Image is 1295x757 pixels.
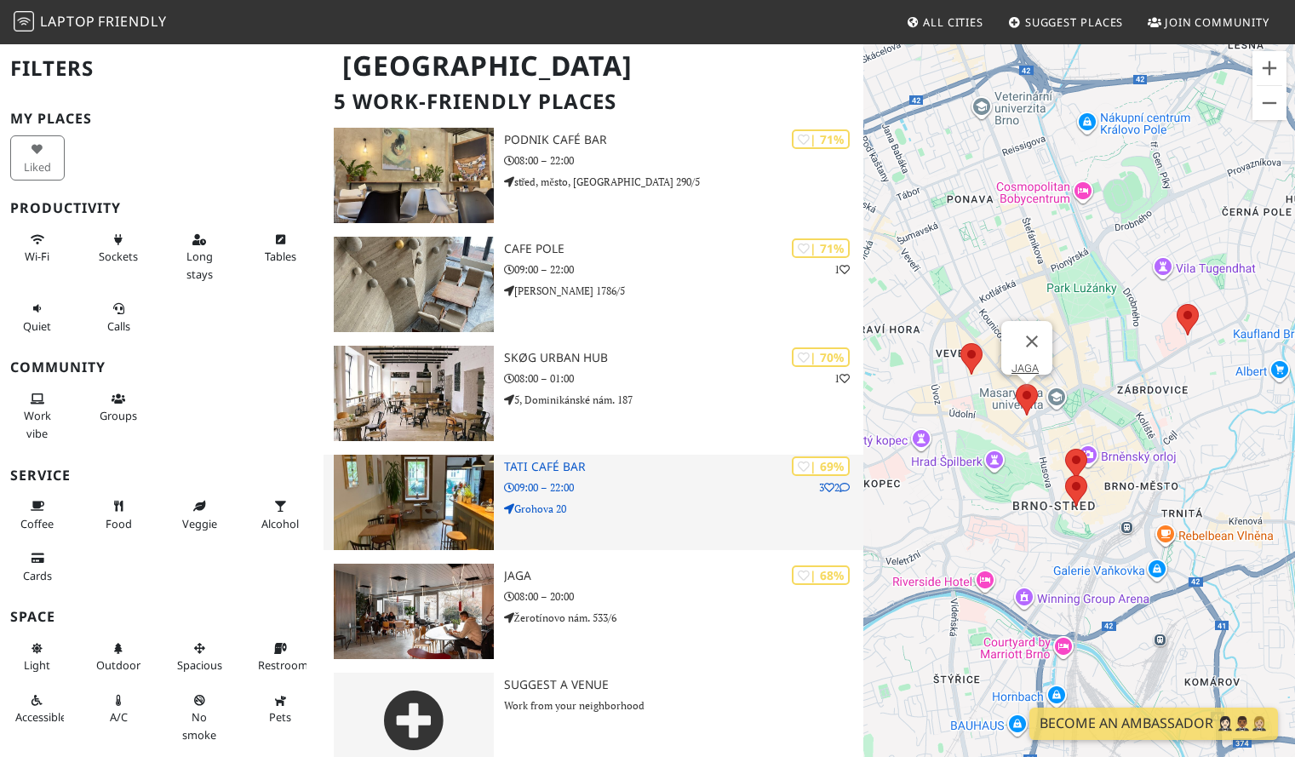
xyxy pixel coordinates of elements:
a: JAGA [1011,362,1039,375]
span: Quiet [23,318,51,334]
img: cafe POLE [334,237,493,332]
p: 08:00 – 20:00 [504,588,864,605]
p: 5, Dominikánské nám. 187 [504,392,864,408]
button: Calls [91,295,146,340]
span: Friendly [98,12,166,31]
a: Join Community [1141,7,1276,37]
span: Coffee [20,516,54,531]
button: Accessible [10,686,65,731]
p: 1 [834,370,850,387]
button: Cards [10,544,65,589]
button: Outdoor [91,634,146,680]
span: Work-friendly tables [265,249,296,264]
button: Coffee [10,492,65,537]
p: 08:00 – 22:00 [504,152,864,169]
span: Group tables [100,408,137,423]
button: Light [10,634,65,680]
button: Veggie [172,492,226,537]
button: Restroom [253,634,307,680]
a: Podnik café bar | 71% Podnik café bar 08:00 – 22:00 střed, město, [GEOGRAPHIC_DATA] 290/5 [324,128,863,223]
div: | 71% [792,238,850,258]
a: All Cities [899,7,990,37]
button: Alcohol [253,492,307,537]
span: Restroom [258,657,308,673]
img: JAGA [334,564,493,659]
img: Podnik café bar [334,128,493,223]
p: 09:00 – 22:00 [504,479,864,496]
p: střed, město, [GEOGRAPHIC_DATA] 290/5 [504,174,864,190]
span: Stable Wi-Fi [25,249,49,264]
span: Video/audio calls [107,318,130,334]
p: Work from your neighborhood [504,697,864,714]
span: Suggest Places [1025,14,1124,30]
span: Spacious [177,657,222,673]
p: 08:00 – 01:00 [504,370,864,387]
img: LaptopFriendly [14,11,34,32]
a: SKØG Urban Hub | 70% 1 SKØG Urban Hub 08:00 – 01:00 5, Dominikánské nám. 187 [324,346,863,441]
span: Smoke free [182,709,216,742]
span: Credit cards [23,568,52,583]
h3: SKØG Urban Hub [504,351,864,365]
button: Close [1011,321,1052,362]
span: People working [24,408,51,440]
span: Accessible [15,709,66,725]
span: Join Community [1165,14,1269,30]
a: Suggest Places [1001,7,1131,37]
span: Veggie [182,516,217,531]
button: Tables [253,226,307,271]
button: Zoom in [1252,51,1286,85]
span: Natural light [24,657,50,673]
h3: Community [10,359,313,376]
h3: My Places [10,111,313,127]
span: Food [106,516,132,531]
button: No smoke [172,686,226,748]
h2: Filters [10,43,313,95]
span: Power sockets [99,249,138,264]
button: A/C [91,686,146,731]
button: Work vibe [10,385,65,447]
h3: JAGA [504,569,864,583]
h3: Service [10,467,313,484]
button: Wi-Fi [10,226,65,271]
div: | 69% [792,456,850,476]
p: 09:00 – 22:00 [504,261,864,278]
button: Food [91,492,146,537]
img: SKØG Urban Hub [334,346,493,441]
a: JAGA | 68% JAGA 08:00 – 20:00 Žerotínovo nám. 533/6 [324,564,863,659]
div: | 71% [792,129,850,149]
h3: Suggest a Venue [504,678,864,692]
button: Spacious [172,634,226,680]
div: | 70% [792,347,850,367]
a: cafe POLE | 71% 1 cafe POLE 09:00 – 22:00 [PERSON_NAME] 1786/5 [324,237,863,332]
span: Alcohol [261,516,299,531]
button: Zoom out [1252,86,1286,120]
span: All Cities [923,14,983,30]
button: Sockets [91,226,146,271]
p: Žerotínovo nám. 533/6 [504,610,864,626]
span: Outdoor area [96,657,140,673]
p: 1 [834,261,850,278]
a: LaptopFriendly LaptopFriendly [14,8,167,37]
button: Long stays [172,226,226,288]
span: Air conditioned [110,709,128,725]
span: Pet friendly [269,709,291,725]
button: Groups [91,385,146,430]
img: TATI Café Bar [334,455,493,550]
button: Quiet [10,295,65,340]
h3: cafe POLE [504,242,864,256]
h3: Productivity [10,200,313,216]
a: TATI Café Bar | 69% 32 TATI Café Bar 09:00 – 22:00 Grohova 20 [324,455,863,550]
button: Pets [253,686,307,731]
span: Long stays [186,249,213,281]
p: 3 2 [819,479,850,496]
h3: Podnik café bar [504,133,864,147]
h3: Space [10,609,313,625]
h3: TATI Café Bar [504,460,864,474]
div: | 68% [792,565,850,585]
h1: [GEOGRAPHIC_DATA] [329,43,860,89]
span: Laptop [40,12,95,31]
p: [PERSON_NAME] 1786/5 [504,283,864,299]
p: Grohova 20 [504,501,864,517]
